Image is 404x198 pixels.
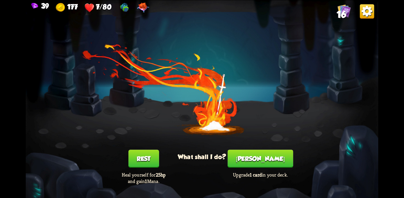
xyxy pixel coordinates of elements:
div: Health [85,3,111,13]
img: Gem.png [31,3,38,9]
b: 25hp [156,172,166,178]
p: Upgrade in your deck. [225,172,295,178]
span: 177 [67,3,78,11]
p: Heal yourself for and gain Mana. [108,172,179,184]
h3: What shall I do? [178,153,226,160]
img: Gold.png [56,3,66,13]
img: Gym Bag - Gain 1 Bonus Damage at the start of the combat. [120,2,129,12]
b: 1 [145,178,147,184]
div: Gold [56,3,78,13]
button: Rest [128,150,159,167]
img: Options_Button.png [360,4,374,18]
div: Gems [31,2,49,10]
div: View all the cards in your deck [337,4,351,19]
img: Regal Pillow - Heal an additional 15 HP when you rest at the campfire. [137,2,149,12]
span: 7/80 [96,3,111,11]
img: Heart.png [85,3,94,13]
span: 16 [337,9,346,20]
img: Cards_Icon.png [337,4,351,17]
button: [PERSON_NAME] [228,150,293,167]
b: 1 card [250,172,262,178]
